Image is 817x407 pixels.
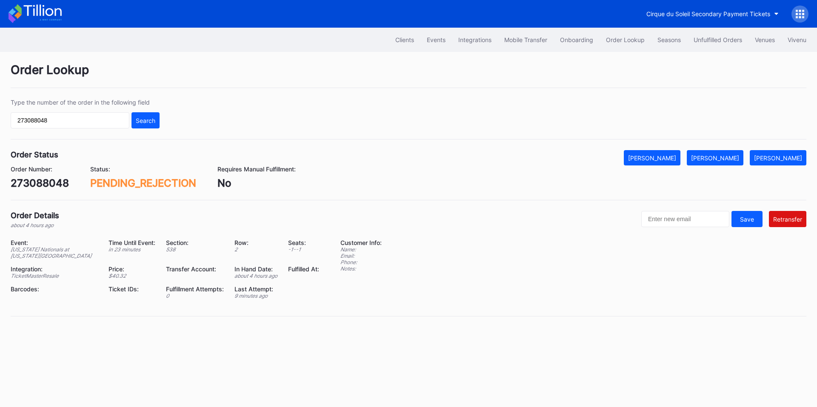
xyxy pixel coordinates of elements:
[657,36,681,43] div: Seasons
[234,285,277,293] div: Last Attempt:
[288,246,319,253] div: -1 - -1
[452,32,498,48] button: Integrations
[234,265,277,273] div: In Hand Date:
[731,211,763,227] button: Save
[691,154,739,162] div: [PERSON_NAME]
[651,32,687,48] button: Seasons
[11,165,69,173] div: Order Number:
[420,32,452,48] button: Events
[395,36,414,43] div: Clients
[340,239,382,246] div: Customer Info:
[773,216,802,223] div: Retransfer
[234,273,277,279] div: about 4 hours ago
[389,32,420,48] button: Clients
[560,36,593,43] div: Onboarding
[640,6,785,22] button: Cirque du Soleil Secondary Payment Tickets
[166,246,224,253] div: 538
[217,165,296,173] div: Requires Manual Fulfillment:
[131,112,160,128] button: Search
[166,265,224,273] div: Transfer Account:
[109,285,155,293] div: Ticket IDs:
[234,246,277,253] div: 2
[109,246,155,253] div: in 23 minutes
[234,239,277,246] div: Row:
[11,150,58,159] div: Order Status
[11,285,98,293] div: Barcodes:
[458,36,491,43] div: Integrations
[606,36,645,43] div: Order Lookup
[788,36,806,43] div: Vivenu
[504,36,547,43] div: Mobile Transfer
[217,177,296,189] div: No
[11,246,98,259] div: [US_STATE] Nationals at [US_STATE][GEOGRAPHIC_DATA]
[11,265,98,273] div: Integration:
[748,32,781,48] button: Venues
[11,177,69,189] div: 273088048
[340,253,382,259] div: Email:
[11,273,98,279] div: TicketMasterResale
[11,211,59,220] div: Order Details
[166,239,224,246] div: Section:
[740,216,754,223] div: Save
[340,259,382,265] div: Phone:
[641,211,729,227] input: Enter new email
[628,154,676,162] div: [PERSON_NAME]
[427,36,446,43] div: Events
[340,246,382,253] div: Name:
[781,32,813,48] button: Vivenu
[694,36,742,43] div: Unfulfilled Orders
[687,150,743,165] button: [PERSON_NAME]
[11,112,129,128] input: GT59662
[554,32,600,48] button: Onboarding
[166,293,224,299] div: 0
[109,265,155,273] div: Price:
[646,10,770,17] div: Cirque du Soleil Secondary Payment Tickets
[750,150,806,165] button: [PERSON_NAME]
[340,265,382,272] div: Notes:
[166,285,224,293] div: Fulfillment Attempts:
[11,63,806,88] div: Order Lookup
[498,32,554,48] button: Mobile Transfer
[90,165,196,173] div: Status:
[288,239,319,246] div: Seats:
[754,154,802,162] div: [PERSON_NAME]
[90,177,196,189] div: PENDING_REJECTION
[136,117,155,124] div: Search
[11,239,98,246] div: Event:
[234,293,277,299] div: 9 minutes ago
[11,99,160,106] div: Type the number of the order in the following field
[624,150,680,165] button: [PERSON_NAME]
[755,36,775,43] div: Venues
[11,222,59,228] div: about 4 hours ago
[600,32,651,48] button: Order Lookup
[687,32,748,48] button: Unfulfilled Orders
[109,273,155,279] div: $ 40.32
[769,211,806,227] button: Retransfer
[288,265,319,273] div: Fulfilled At:
[109,239,155,246] div: Time Until Event:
